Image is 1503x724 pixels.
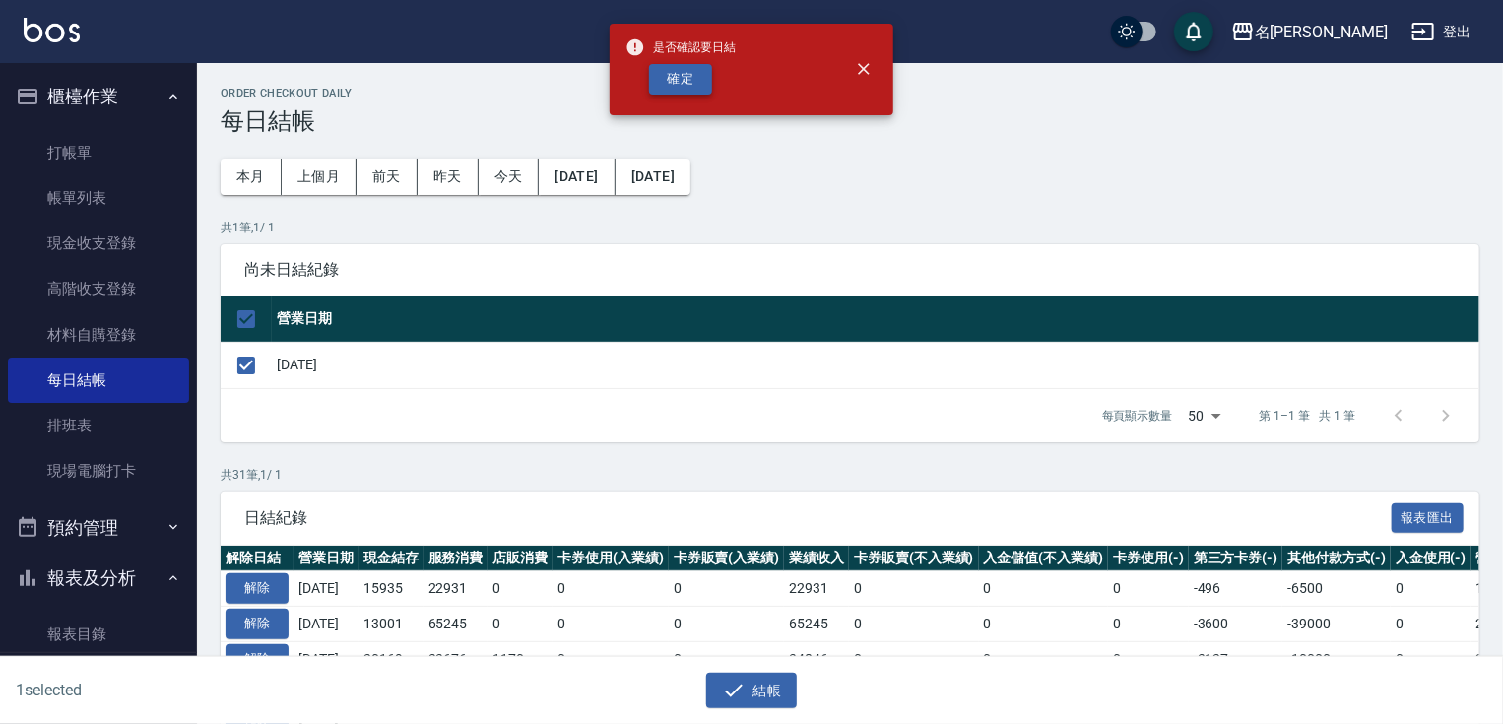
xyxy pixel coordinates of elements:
[294,546,359,571] th: 營業日期
[1108,571,1189,607] td: 0
[424,571,489,607] td: 22931
[221,219,1479,236] p: 共 1 筆, 1 / 1
[784,641,849,677] td: 34846
[282,159,357,195] button: 上個月
[8,266,189,311] a: 高階收支登錄
[553,607,669,642] td: 0
[1391,571,1471,607] td: 0
[706,673,798,709] button: 結帳
[625,37,736,57] span: 是否確認要日結
[8,502,189,554] button: 預約管理
[244,260,1456,280] span: 尚未日結紀錄
[539,159,615,195] button: [DATE]
[8,553,189,604] button: 報表及分析
[226,644,289,675] button: 解除
[1391,641,1471,677] td: 0
[669,546,785,571] th: 卡券販賣(入業績)
[1108,546,1189,571] th: 卡券使用(-)
[424,546,489,571] th: 服務消費
[979,571,1109,607] td: 0
[424,641,489,677] td: 33676
[849,546,979,571] th: 卡券販賣(不入業績)
[424,607,489,642] td: 65245
[359,607,424,642] td: 13001
[649,64,712,95] button: 確定
[849,607,979,642] td: 0
[479,159,540,195] button: 今天
[8,403,189,448] a: 排班表
[488,607,553,642] td: 0
[669,571,785,607] td: 0
[784,546,849,571] th: 業績收入
[8,71,189,122] button: 櫃檯作業
[8,312,189,358] a: 材料自購登錄
[669,607,785,642] td: 0
[784,571,849,607] td: 22931
[357,159,418,195] button: 前天
[1404,14,1479,50] button: 登出
[1260,407,1355,425] p: 第 1–1 筆 共 1 筆
[842,47,885,91] button: close
[1282,571,1391,607] td: -6500
[221,107,1479,135] h3: 每日結帳
[294,607,359,642] td: [DATE]
[1189,607,1283,642] td: -3600
[1282,546,1391,571] th: 其他付款方式(-)
[979,607,1109,642] td: 0
[669,641,785,677] td: 0
[1189,571,1283,607] td: -496
[8,221,189,266] a: 現金收支登錄
[8,448,189,494] a: 現場電腦打卡
[616,159,690,195] button: [DATE]
[488,571,553,607] td: 0
[272,296,1479,343] th: 營業日期
[294,571,359,607] td: [DATE]
[24,18,80,42] img: Logo
[1391,546,1471,571] th: 入金使用(-)
[359,641,424,677] td: 20169
[488,641,553,677] td: 1170
[1189,641,1283,677] td: -3127
[226,609,289,639] button: 解除
[553,571,669,607] td: 0
[1108,607,1189,642] td: 0
[784,607,849,642] td: 65245
[1174,12,1213,51] button: save
[979,546,1109,571] th: 入金儲值(不入業績)
[8,358,189,403] a: 每日結帳
[849,641,979,677] td: 0
[272,342,1479,388] td: [DATE]
[8,130,189,175] a: 打帳單
[553,641,669,677] td: 0
[1189,546,1283,571] th: 第三方卡券(-)
[359,571,424,607] td: 15935
[8,175,189,221] a: 帳單列表
[221,546,294,571] th: 解除日結
[221,159,282,195] button: 本月
[1392,503,1465,534] button: 報表匯出
[418,159,479,195] button: 昨天
[1181,389,1228,442] div: 50
[8,612,189,657] a: 報表目錄
[359,546,424,571] th: 現金結存
[849,571,979,607] td: 0
[1102,407,1173,425] p: 每頁顯示數量
[1282,641,1391,677] td: -10000
[1108,641,1189,677] td: 0
[221,466,1479,484] p: 共 31 筆, 1 / 1
[488,546,553,571] th: 店販消費
[221,87,1479,99] h2: Order checkout daily
[16,678,372,702] h6: 1 selected
[226,573,289,604] button: 解除
[1282,607,1391,642] td: -39000
[553,546,669,571] th: 卡券使用(入業績)
[1223,12,1396,52] button: 名[PERSON_NAME]
[1392,507,1465,526] a: 報表匯出
[294,641,359,677] td: [DATE]
[1255,20,1388,44] div: 名[PERSON_NAME]
[979,641,1109,677] td: 0
[244,508,1392,528] span: 日結紀錄
[1391,607,1471,642] td: 0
